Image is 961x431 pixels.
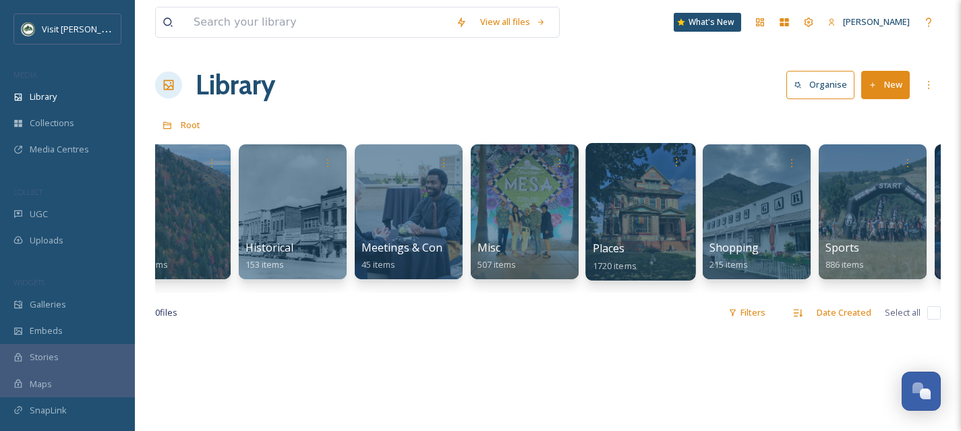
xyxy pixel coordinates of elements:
span: 1720 items [593,259,637,271]
span: WIDGETS [13,277,45,287]
span: Galleries [30,298,66,311]
span: Uploads [30,234,63,247]
a: [PERSON_NAME] [821,9,916,35]
span: UGC [30,208,48,221]
a: Misc507 items [477,241,516,270]
span: 0 file s [155,306,177,319]
span: Historical [245,240,293,255]
a: Root [181,117,200,133]
span: Sports [825,240,859,255]
span: Embeds [30,324,63,337]
a: Organise [786,71,861,98]
span: MEDIA [13,69,37,80]
a: Library [196,65,275,105]
span: Media Centres [30,143,89,156]
div: Date Created [810,299,878,326]
a: Shopping215 items [709,241,759,270]
span: 886 items [825,258,864,270]
span: [PERSON_NAME] [843,16,910,28]
span: Maps [30,378,52,391]
span: 153 items [245,258,284,270]
span: Library [30,90,57,103]
span: 215 items [709,258,748,270]
span: Shopping [709,240,759,255]
button: Organise [786,71,854,98]
span: Select all [885,306,921,319]
span: SnapLink [30,404,67,417]
span: 45 items [361,258,395,270]
span: Places [593,241,625,256]
div: Filters [722,299,772,326]
span: Stories [30,351,59,364]
span: COLLECT [13,187,42,197]
button: Open Chat [902,372,941,411]
a: What's New [674,13,741,32]
span: Root [181,119,200,131]
span: Visit [PERSON_NAME] [42,22,127,35]
span: Meetings & Conventions [361,240,486,255]
input: Search your library [187,7,449,37]
span: 507 items [477,258,516,270]
img: Unknown.png [22,22,35,36]
a: Sports886 items [825,241,864,270]
span: Collections [30,117,74,130]
a: Meetings & Conventions45 items [361,241,486,270]
a: View all files [473,9,552,35]
a: Historical153 items [245,241,293,270]
span: Misc [477,240,500,255]
a: Places1720 items [593,242,637,272]
button: New [861,71,910,98]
